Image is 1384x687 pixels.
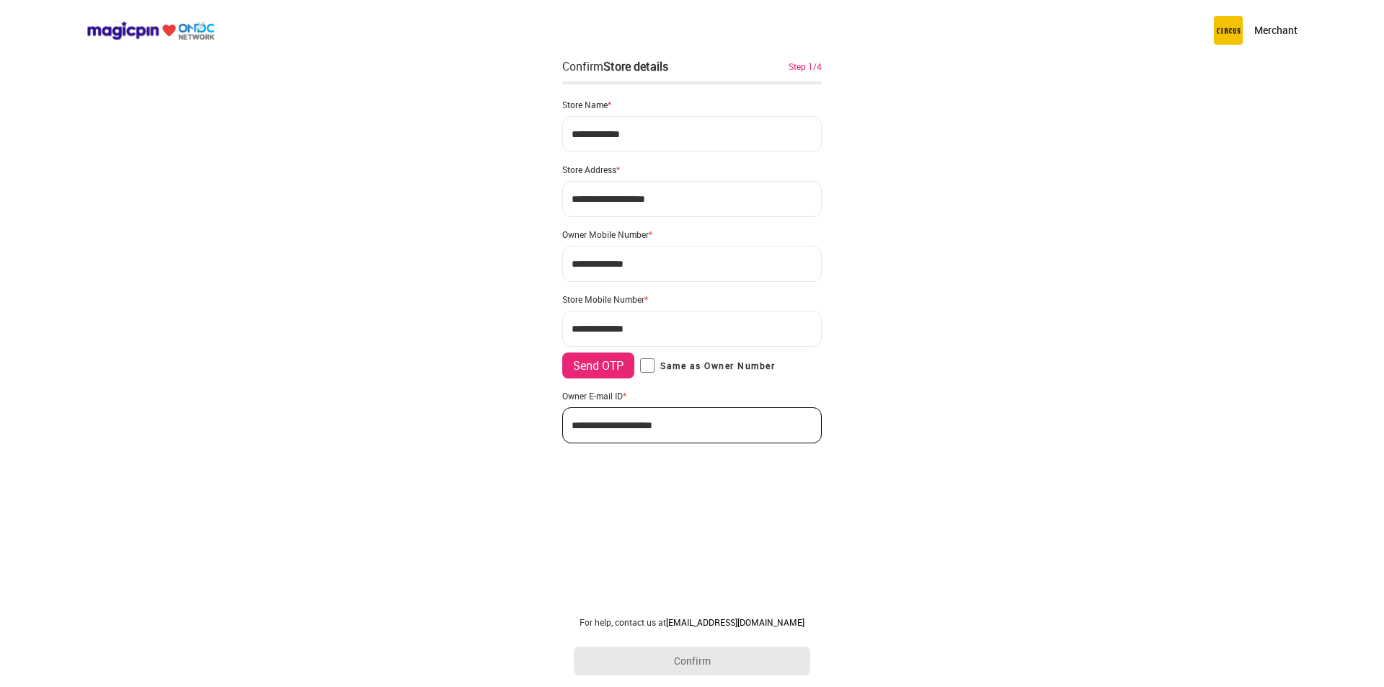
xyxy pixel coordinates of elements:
div: Step 1/4 [789,60,822,73]
div: Owner Mobile Number [562,229,822,240]
div: Store Address [562,164,822,175]
img: ondc-logo-new-small.8a59708e.svg [86,21,215,40]
div: Owner E-mail ID [562,390,822,402]
label: Same as Owner Number [640,358,775,373]
div: For help, contact us at [574,616,810,628]
img: circus.b677b59b.png [1214,16,1243,45]
div: Confirm [562,58,668,75]
button: Confirm [574,647,810,675]
div: Store Mobile Number [562,293,822,305]
input: Same as Owner Number [640,358,655,373]
button: Send OTP [562,353,634,378]
p: Merchant [1254,23,1297,37]
a: [EMAIL_ADDRESS][DOMAIN_NAME] [666,616,804,628]
div: Store Name [562,99,822,110]
div: Store details [603,58,668,74]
